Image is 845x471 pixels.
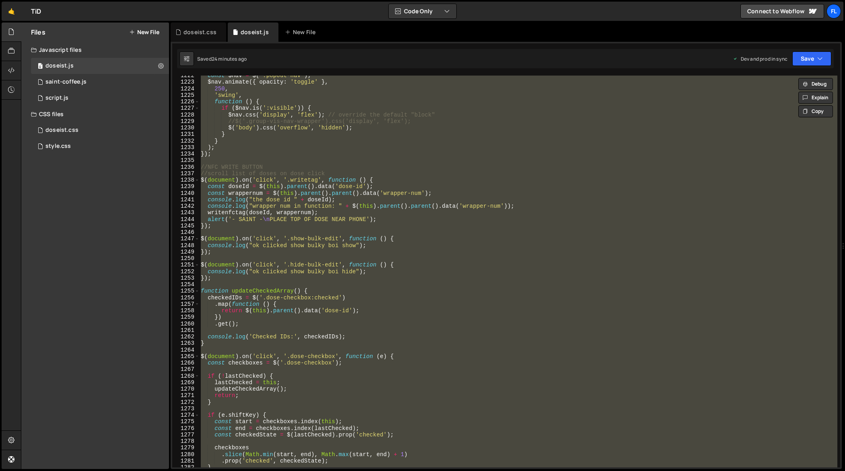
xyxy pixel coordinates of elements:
div: 1258 [172,307,200,314]
div: doseist.js [241,28,269,36]
div: 1245 [172,223,200,229]
button: Explain [798,92,833,104]
div: doseist.js [45,62,74,70]
div: 1225 [172,92,200,98]
div: 1272 [172,399,200,405]
div: 1251 [172,262,200,268]
div: 1257 [172,301,200,307]
button: Debug [798,78,833,90]
div: doseist.css [183,28,216,36]
div: script.js [45,94,68,102]
div: 1242 [172,203,200,209]
div: 1260 [172,321,200,327]
div: 4604/27020.js [31,74,169,90]
div: 1271 [172,392,200,399]
div: 1237 [172,170,200,177]
div: 1265 [172,353,200,360]
div: 1250 [172,255,200,262]
h2: Files [31,28,45,37]
div: 1229 [172,118,200,125]
div: 1232 [172,138,200,144]
button: Code Only [389,4,456,18]
div: 1275 [172,418,200,425]
div: 1222 [172,72,200,79]
div: 1223 [172,79,200,85]
div: CSS files [21,106,169,122]
a: Fl [826,4,841,18]
div: 1238 [172,177,200,183]
button: Copy [798,105,833,117]
div: 1278 [172,438,200,444]
div: 1248 [172,242,200,249]
div: 1261 [172,327,200,334]
div: 4604/37981.js [31,58,169,74]
div: 1268 [172,373,200,379]
div: 1236 [172,164,200,170]
div: 1254 [172,281,200,288]
div: 1269 [172,379,200,386]
div: 1264 [172,347,200,353]
button: Save [792,51,831,66]
a: Connect to Webflow [740,4,824,18]
div: 1239 [172,183,200,190]
div: 1252 [172,268,200,275]
div: 1253 [172,275,200,281]
span: 0 [38,63,43,70]
div: TiD [31,6,41,16]
div: 1281 [172,458,200,464]
div: 1267 [172,366,200,373]
div: Dev and prod in sync [733,55,787,62]
div: 1249 [172,249,200,255]
div: 24 minutes ago [212,55,247,62]
div: doseist.css [45,127,78,134]
div: 1235 [172,157,200,164]
div: 1276 [172,425,200,432]
div: 1270 [172,386,200,392]
div: 1227 [172,105,200,111]
div: 1279 [172,444,200,451]
div: 1277 [172,432,200,438]
button: New File [129,29,159,35]
div: 1226 [172,98,200,105]
div: 1259 [172,314,200,320]
div: 1255 [172,288,200,294]
div: 1234 [172,151,200,157]
div: 1246 [172,229,200,235]
div: 1282 [172,464,200,471]
div: saint-coffee.js [45,78,87,86]
div: 1228 [172,112,200,118]
div: 1231 [172,131,200,137]
div: 4604/42100.css [31,122,169,138]
div: 1241 [172,197,200,203]
div: 1280 [172,451,200,458]
div: 1256 [172,295,200,301]
div: New File [285,28,319,36]
div: 1247 [172,235,200,242]
div: 1263 [172,340,200,346]
div: 1230 [172,125,200,131]
div: Saved [197,55,247,62]
div: 1266 [172,360,200,366]
div: 1262 [172,334,200,340]
div: style.css [45,143,71,150]
a: 🤙 [2,2,21,21]
div: 1224 [172,86,200,92]
div: 1273 [172,405,200,412]
div: 1274 [172,412,200,418]
div: Javascript files [21,42,169,58]
div: 1240 [172,190,200,197]
div: 4604/25434.css [31,138,169,154]
div: 1244 [172,216,200,223]
div: 1243 [172,209,200,216]
div: 4604/24567.js [31,90,169,106]
div: 1233 [172,144,200,151]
